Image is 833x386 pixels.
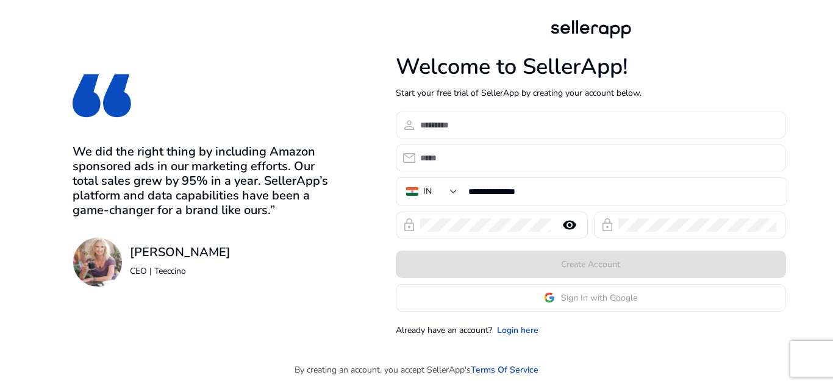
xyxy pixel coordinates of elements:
mat-icon: remove_red_eye [555,218,584,232]
h3: [PERSON_NAME] [130,245,231,260]
p: Already have an account? [396,324,492,337]
p: Start your free trial of SellerApp by creating your account below. [396,87,786,99]
span: lock [600,218,615,232]
p: CEO | Teeccino [130,265,231,277]
span: lock [402,218,416,232]
span: person [402,118,416,132]
a: Login here [497,324,538,337]
div: IN [423,185,432,198]
h3: We did the right thing by including Amazon sponsored ads in our marketing efforts. Our total sale... [73,145,333,218]
h1: Welcome to SellerApp! [396,54,786,80]
span: email [402,151,416,165]
a: Terms Of Service [471,363,538,376]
